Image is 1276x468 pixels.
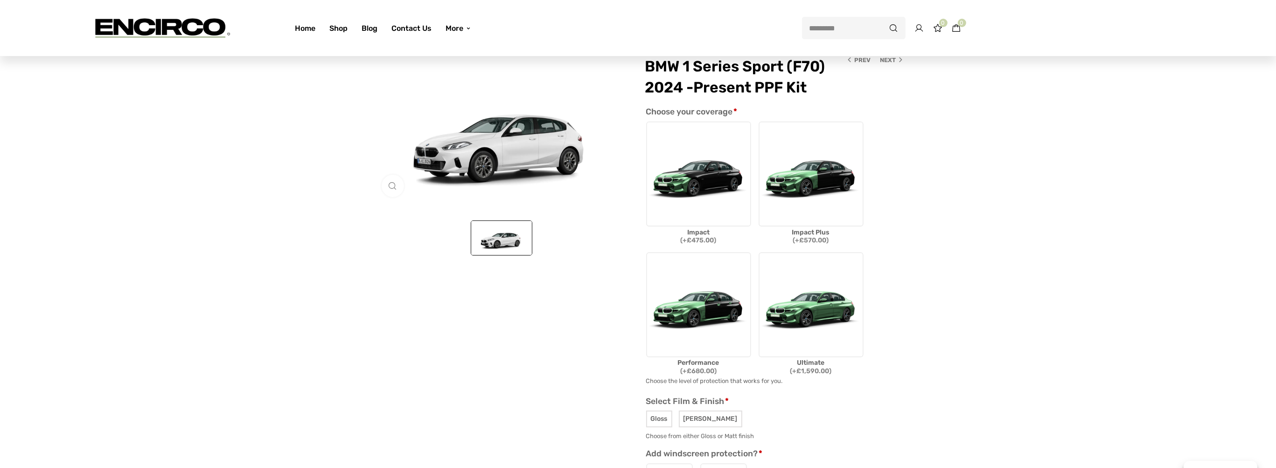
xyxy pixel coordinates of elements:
[683,236,692,244] span: +£
[793,236,829,245] span: ( )
[322,12,355,45] a: Shop
[792,228,830,237] span: Impact Plus
[382,175,404,197] a: Click to enlarge
[939,19,948,27] span: 0
[681,236,717,245] span: ( )
[646,447,903,461] p: Add windscreen protection?
[882,17,906,39] button: Search
[355,12,384,45] a: Blog
[692,236,714,244] span: 475.00
[288,12,322,45] a: Home
[804,236,827,244] span: 570.00
[880,54,904,66] a: Next
[680,367,717,376] span: ( )
[759,252,864,376] label: Ultimate (+£1,590.00)
[802,367,830,375] span: 1,590.00
[679,411,742,427] span: [PERSON_NAME]
[646,394,903,409] p: Select Film & Finish
[790,367,832,376] span: ( )
[646,105,903,120] p: Choose your coverage
[759,121,864,245] label: Impact Plus (+£570.00)
[793,367,802,375] span: +£
[439,12,478,45] a: More
[691,367,714,375] span: 680.00
[683,367,691,375] span: +£
[646,433,903,440] p: Choose from either Gloss or Matt finish
[91,7,230,49] img: encirco.com -
[384,12,439,45] a: Contact Us
[795,236,804,244] span: +£
[646,377,903,385] p: Choose the level of protection that works for you.
[952,20,962,37] a: 0
[934,25,943,34] a: 0
[646,411,672,427] span: Gloss
[645,56,904,98] h1: BMW 1 Series Sport (F70) 2024 -Present PPF Kit
[678,359,719,367] span: Performance
[797,359,825,367] span: Ultimate
[646,252,751,376] label: Performance (+£680.00)
[687,228,710,237] span: Impact
[646,121,751,245] label: Impact (+£475.00)
[958,19,966,27] span: 0
[847,54,871,66] a: Prev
